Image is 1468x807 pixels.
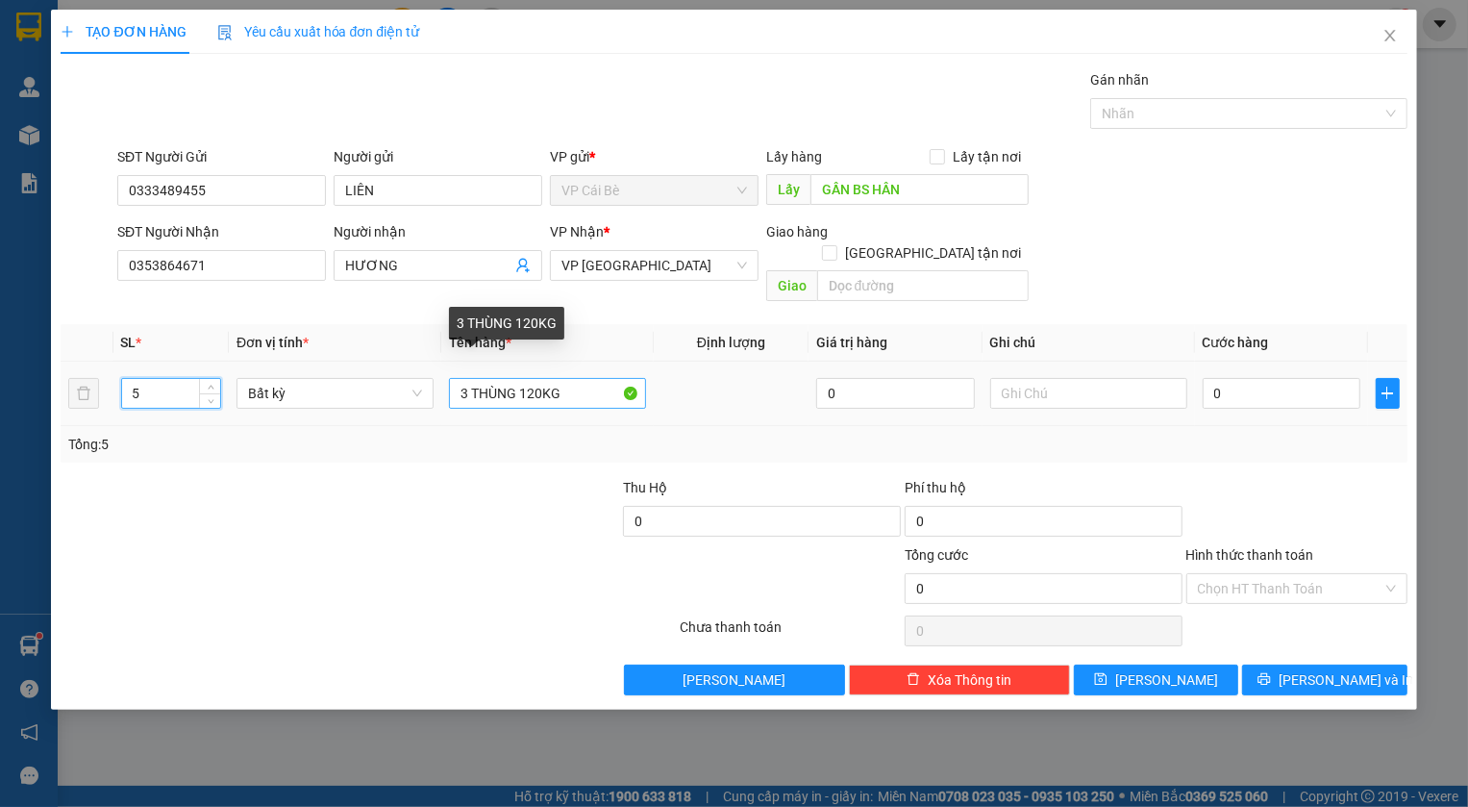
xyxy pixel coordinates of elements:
[121,335,137,350] span: SL
[205,382,216,393] span: up
[61,24,186,39] span: TẠO ĐƠN HÀNG
[1203,335,1269,350] span: Cước hàng
[449,378,646,409] input: VD: Bàn, Ghế
[678,617,903,650] div: Chưa thanh toán
[1376,378,1399,409] button: plus
[205,395,216,407] span: down
[810,174,1029,205] input: Dọc đường
[217,24,420,39] span: Yêu cầu xuất hóa đơn điện tử
[1382,28,1398,43] span: close
[683,669,785,691] span: [PERSON_NAME]
[624,665,845,695] button: [PERSON_NAME]
[561,176,747,205] span: VP Cái Bè
[217,25,233,40] img: icon
[817,270,1029,301] input: Dọc đường
[515,258,531,273] span: user-add
[1094,672,1107,688] span: save
[849,665,1070,695] button: deleteXóa Thông tin
[1074,665,1239,695] button: save[PERSON_NAME]
[1186,547,1314,563] label: Hình thức thanh toán
[907,672,920,688] span: delete
[1279,669,1413,691] span: [PERSON_NAME] và In
[199,379,220,393] span: Increase Value
[248,379,422,408] span: Bất kỳ
[1377,386,1398,401] span: plus
[766,149,822,164] span: Lấy hàng
[199,393,220,408] span: Decrease Value
[816,378,975,409] input: 0
[1090,72,1149,88] label: Gán nhãn
[117,221,326,242] div: SĐT Người Nhận
[550,224,604,240] span: VP Nhận
[905,547,968,563] span: Tổng cước
[68,378,99,409] button: delete
[816,335,887,350] span: Giá trị hàng
[334,146,542,167] div: Người gửi
[550,146,759,167] div: VP gửi
[905,477,1182,506] div: Phí thu hộ
[623,480,667,495] span: Thu Hộ
[1257,672,1271,688] span: printer
[68,434,567,455] div: Tổng: 5
[983,324,1195,362] th: Ghi chú
[334,221,542,242] div: Người nhận
[928,669,1011,691] span: Xóa Thông tin
[449,307,564,340] div: 3 THÙNG 120KG
[766,270,817,301] span: Giao
[766,224,828,240] span: Giao hàng
[1115,669,1218,691] span: [PERSON_NAME]
[945,146,1029,167] span: Lấy tận nơi
[1363,10,1417,63] button: Close
[61,25,74,38] span: plus
[561,251,747,280] span: VP Sài Gòn
[1242,665,1407,695] button: printer[PERSON_NAME] và In
[837,242,1029,264] span: [GEOGRAPHIC_DATA] tận nơi
[117,146,326,167] div: SĐT Người Gửi
[766,174,810,205] span: Lấy
[236,335,309,350] span: Đơn vị tính
[990,378,1187,409] input: Ghi Chú
[697,335,765,350] span: Định lượng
